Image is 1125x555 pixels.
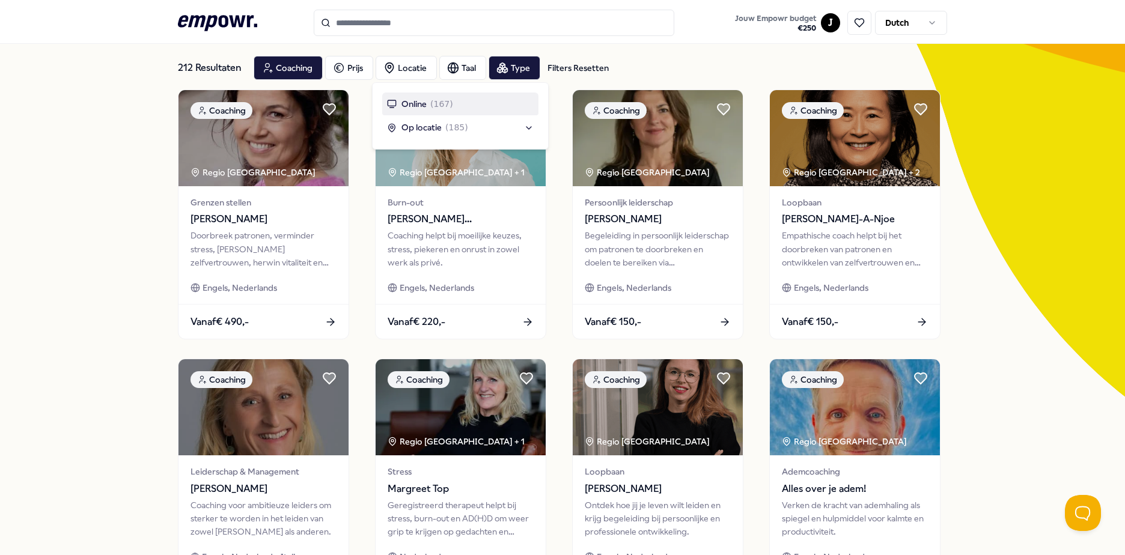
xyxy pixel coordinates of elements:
[430,97,453,111] span: ( 167 )
[388,229,534,269] div: Coaching helpt bij moeilijke keuzes, stress, piekeren en onrust in zowel werk als privé.
[735,23,816,33] span: € 250
[733,11,819,35] button: Jouw Empowr budget€250
[191,371,252,388] div: Coaching
[597,281,671,294] span: Engels, Nederlands
[388,499,534,539] div: Geregistreerd therapeut helpt bij stress, burn-out en AD(H)D om weer grip te krijgen op gedachten...
[585,211,731,227] span: [PERSON_NAME]
[782,102,844,119] div: Coaching
[769,89,941,339] a: package imageCoachingRegio [GEOGRAPHIC_DATA] + 2Loopbaan[PERSON_NAME]-A-NjoeEmpathische coach hel...
[191,211,337,227] span: [PERSON_NAME]
[782,314,838,330] span: Vanaf € 150,-
[388,196,534,209] span: Burn-out
[770,359,940,455] img: package image
[794,281,868,294] span: Engels, Nederlands
[547,61,609,74] div: Filters Resetten
[770,90,940,186] img: package image
[388,314,445,330] span: Vanaf € 220,-
[314,10,674,36] input: Search for products, categories or subcategories
[585,499,731,539] div: Ontdek hoe jij je leven wilt leiden en krijg begeleiding bij persoonlijke en professionele ontwik...
[401,121,442,134] span: Op locatie
[489,56,540,80] button: Type
[388,481,534,497] span: Margreet Top
[585,314,641,330] span: Vanaf € 150,-
[585,481,731,497] span: [PERSON_NAME]
[572,89,743,339] a: package imageCoachingRegio [GEOGRAPHIC_DATA] Persoonlijk leiderschap[PERSON_NAME]Begeleiding in p...
[585,371,647,388] div: Coaching
[782,481,928,497] span: Alles over je adem!
[178,89,349,339] a: package imageCoachingRegio [GEOGRAPHIC_DATA] Grenzen stellen[PERSON_NAME]Doorbreek patronen, verm...
[585,229,731,269] div: Begeleiding in persoonlijk leiderschap om patronen te doorbreken en doelen te bereiken via bewust...
[445,121,468,134] span: ( 185 )
[782,499,928,539] div: Verken de kracht van ademhaling als spiegel en hulpmiddel voor kalmte en productiviteit.
[388,435,525,448] div: Regio [GEOGRAPHIC_DATA] + 1
[191,102,252,119] div: Coaching
[178,359,349,455] img: package image
[178,90,349,186] img: package image
[375,89,546,339] a: package imageCoachingRegio [GEOGRAPHIC_DATA] + 1Burn-out[PERSON_NAME][GEOGRAPHIC_DATA]Coaching he...
[191,481,337,497] span: [PERSON_NAME]
[254,56,323,80] button: Coaching
[203,281,277,294] span: Engels, Nederlands
[585,166,712,179] div: Regio [GEOGRAPHIC_DATA]
[388,166,525,179] div: Regio [GEOGRAPHIC_DATA] + 1
[401,97,427,111] span: Online
[782,465,928,478] span: Ademcoaching
[585,435,712,448] div: Regio [GEOGRAPHIC_DATA]
[573,90,743,186] img: package image
[782,166,920,179] div: Regio [GEOGRAPHIC_DATA] + 2
[191,314,249,330] span: Vanaf € 490,-
[191,229,337,269] div: Doorbreek patronen, verminder stress, [PERSON_NAME] zelfvertrouwen, herwin vitaliteit en kies voo...
[735,14,816,23] span: Jouw Empowr budget
[730,10,821,35] a: Jouw Empowr budget€250
[376,56,437,80] button: Locatie
[191,196,337,209] span: Grenzen stellen
[573,359,743,455] img: package image
[388,465,534,478] span: Stress
[382,92,538,139] div: Suggestions
[782,211,928,227] span: [PERSON_NAME]-A-Njoe
[585,196,731,209] span: Persoonlijk leiderschap
[376,359,546,455] img: package image
[585,102,647,119] div: Coaching
[388,371,450,388] div: Coaching
[821,13,840,32] button: J
[1065,495,1101,531] iframe: Help Scout Beacon - Open
[585,465,731,478] span: Loopbaan
[388,211,534,227] span: [PERSON_NAME][GEOGRAPHIC_DATA]
[191,465,337,478] span: Leiderschap & Management
[782,435,909,448] div: Regio [GEOGRAPHIC_DATA]
[400,281,474,294] span: Engels, Nederlands
[325,56,373,80] button: Prijs
[439,56,486,80] button: Taal
[782,196,928,209] span: Loopbaan
[782,229,928,269] div: Empathische coach helpt bij het doorbreken van patronen en ontwikkelen van zelfvertrouwen en inne...
[178,56,244,80] div: 212 Resultaten
[191,499,337,539] div: Coaching voor ambitieuze leiders om sterker te worden in het leiden van zowel [PERSON_NAME] als a...
[191,166,317,179] div: Regio [GEOGRAPHIC_DATA]
[782,371,844,388] div: Coaching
